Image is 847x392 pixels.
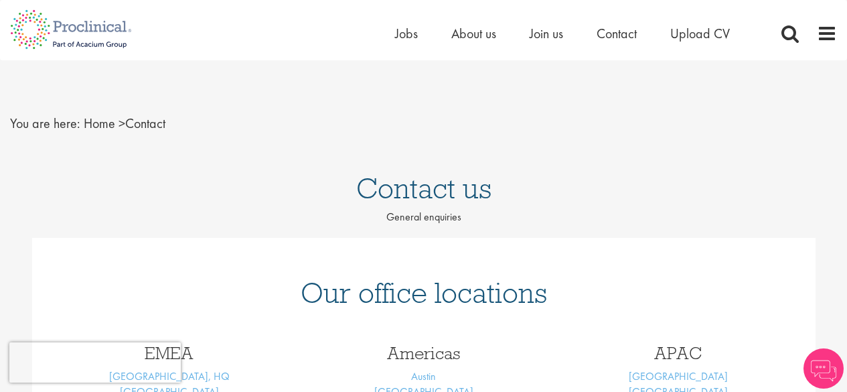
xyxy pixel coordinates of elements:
span: You are here: [10,115,80,132]
iframe: reCAPTCHA [9,342,181,383]
a: Join us [530,25,563,42]
a: Upload CV [670,25,730,42]
a: About us [451,25,496,42]
img: Chatbot [803,348,844,389]
h3: Americas [307,344,541,362]
h3: APAC [561,344,795,362]
a: Jobs [395,25,418,42]
a: Contact [597,25,637,42]
span: > [119,115,125,132]
h1: Our office locations [52,278,795,308]
span: Contact [84,115,165,132]
a: breadcrumb link to Home [84,115,115,132]
a: [GEOGRAPHIC_DATA] [629,369,728,383]
a: [GEOGRAPHIC_DATA], HQ [109,369,230,383]
a: Austin [411,369,436,383]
